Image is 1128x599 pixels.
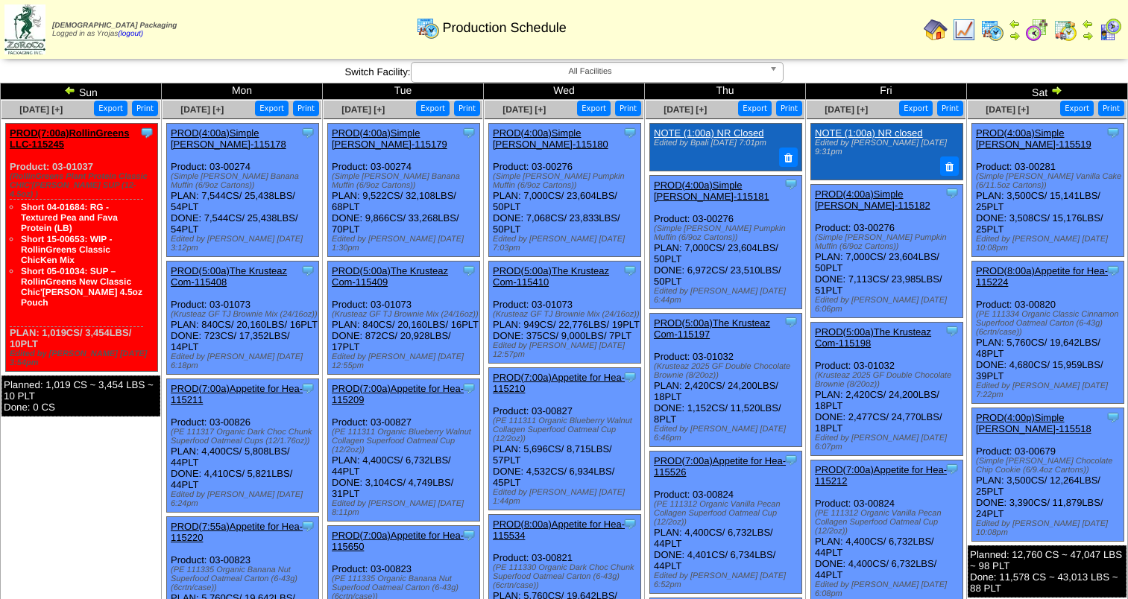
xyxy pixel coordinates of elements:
[654,362,801,380] div: (Krusteaz 2025 GF Double Chocolate Brownie (8/20oz))
[976,310,1124,337] div: (PE 111334 Organic Classic Cinnamon Superfood Oatmeal Carton (6-43g)(6crtn/case))
[171,383,303,405] a: PROD(7:00a)Appetite for Hea-115211
[815,580,962,598] div: Edited by [PERSON_NAME] [DATE] 6:08pm
[784,452,798,467] img: Tooltip
[461,527,476,542] img: Tooltip
[493,341,640,359] div: Edited by [PERSON_NAME] [DATE] 12:57pm
[171,235,318,253] div: Edited by [PERSON_NAME] [DATE] 3:12pm
[493,563,640,590] div: (PE 111330 Organic Dark Choc Chunk Superfood Oatmeal Carton (6-43g)(6crtn/case))
[815,188,930,211] a: PROD(4:00a)Simple [PERSON_NAME]-115182
[493,310,640,319] div: (Krusteaz GF TJ Brownie Mix (24/16oz))
[10,172,157,199] div: (RollinGreens Plant Protein Classic CHIC'[PERSON_NAME] SUP (12-4.5oz) )
[4,4,45,54] img: zoroco-logo-small.webp
[171,352,318,370] div: Edited by [PERSON_NAME] [DATE] 6:18pm
[654,500,801,527] div: (PE 111312 Organic Vanilla Pecan Collagen Superfood Oatmeal Cup (12/2oz))
[6,124,158,372] div: Product: 03-01037 PLAN: 1,019CS / 3,454LBS / 10PLT
[293,101,319,116] button: Print
[976,172,1124,190] div: (Simple [PERSON_NAME] Vanilla Cake (6/11.5oz Cartons))
[967,83,1128,100] td: Sat
[341,104,385,115] a: [DATE] [+]
[493,235,640,253] div: Edited by [PERSON_NAME] [DATE] 7:03pm
[332,265,448,288] a: PROD(5:00a)The Krusteaz Com-115409
[654,425,801,443] div: Edited by [PERSON_NAME] [DATE] 6:46pm
[779,148,798,167] button: Delete Note
[945,323,960,338] img: Tooltip
[461,381,476,396] img: Tooltip
[1009,30,1021,42] img: arrowright.gif
[1053,18,1077,42] img: calendarinout.gif
[972,124,1124,257] div: Product: 03-00281 PLAN: 3,500CS / 15,141LBS / 25PLT DONE: 3,508CS / 15,176LBS / 25PLT
[937,101,963,116] button: Print
[94,101,127,116] button: Export
[899,101,933,116] button: Export
[300,381,315,396] img: Tooltip
[806,83,967,100] td: Fri
[332,127,447,150] a: PROD(4:00a)Simple [PERSON_NAME]-115179
[654,224,801,242] div: (Simple [PERSON_NAME] Pumpkin Muffin (6/9oz Cartons))
[815,326,931,349] a: PROD(5:00a)The Krusteaz Com-115198
[300,519,315,533] img: Tooltip
[328,262,480,375] div: Product: 03-01073 PLAN: 840CS / 20,160LBS / 16PLT DONE: 872CS / 20,928LBS / 17PLT
[21,202,118,233] a: Short 04-01684: RG - Textured Pea and Fava Protein (LB)
[255,101,289,116] button: Export
[461,125,476,140] img: Tooltip
[1098,101,1124,116] button: Print
[815,296,962,314] div: Edited by [PERSON_NAME] [DATE] 6:06pm
[493,416,640,443] div: (PE 111311 Organic Blueberry Walnut Collagen Superfood Oatmeal Cup (12/2oz))
[654,127,763,139] a: NOTE (1:00a) NR Closed
[1106,263,1121,278] img: Tooltip
[332,310,479,319] div: (Krusteaz GF TJ Brownie Mix (24/16oz))
[976,412,1091,434] a: PROD(4:00p)Simple [PERSON_NAME]-115518
[980,18,1004,42] img: calendarprod.gif
[976,235,1124,253] div: Edited by [PERSON_NAME] [DATE] 10:08pm
[10,127,129,150] a: PROD(7:00a)RollinGreens LLC-115245
[493,519,625,541] a: PROD(8:00a)Appetite for Hea-115534
[952,18,976,42] img: line_graph.gif
[502,104,546,115] a: [DATE] [+]
[645,83,806,100] td: Thu
[300,263,315,278] img: Tooltip
[332,530,464,552] a: PROD(7:00a)Appetite for Hea-115650
[654,139,796,148] div: Edited by Bpali [DATE] 7:01pm
[171,521,303,543] a: PROD(7:55a)Appetite for Hea-115220
[454,101,480,116] button: Print
[332,235,479,253] div: Edited by [PERSON_NAME] [DATE] 1:30pm
[815,509,962,536] div: (PE 111312 Organic Vanilla Pecan Collagen Superfood Oatmeal Cup (12/2oz))
[493,172,640,190] div: (Simple [PERSON_NAME] Pumpkin Muffin (6/9oz Cartons))
[825,104,868,115] span: [DATE] [+]
[489,262,641,364] div: Product: 03-01073 PLAN: 949CS / 22,776LBS / 19PLT DONE: 375CS / 9,000LBS / 7PLT
[623,370,637,384] img: Tooltip
[940,156,960,176] button: Delete Note
[171,172,318,190] div: (Simple [PERSON_NAME] Banana Muffin (6/9oz Cartons))
[1,375,160,416] div: Planned: 1,019 CS ~ 3,454 LBS ~ 10 PLT Done: 0 CS
[654,455,786,478] a: PROD(7:00a)Appetite for Hea-115526
[328,124,480,257] div: Product: 03-00274 PLAN: 9,522CS / 32,108LBS / 68PLT DONE: 9,866CS / 33,268LBS / 70PLT
[986,104,1029,115] span: [DATE] [+]
[332,428,479,454] div: (PE 111311 Organic Blueberry Walnut Collagen Superfood Oatmeal Cup (12/2oz))
[493,372,625,394] a: PROD(7:00a)Appetite for Hea-115210
[171,565,318,592] div: (PE 111335 Organic Banana Nut Superfood Oatmeal Carton (6-43g)(6crtn/case))
[132,101,158,116] button: Print
[815,139,957,156] div: Edited by [PERSON_NAME] [DATE] 9:31pm
[493,488,640,506] div: Edited by [PERSON_NAME] [DATE] 1:44pm
[654,317,770,340] a: PROD(5:00a)The Krusteaz Com-115197
[19,104,63,115] a: [DATE] [+]
[493,265,609,288] a: PROD(5:00a)The Krusteaz Com-115410
[52,22,177,30] span: [DEMOGRAPHIC_DATA] Packaging
[664,104,707,115] a: [DATE] [+]
[461,263,476,278] img: Tooltip
[332,352,479,370] div: Edited by [PERSON_NAME] [DATE] 12:55pm
[332,499,479,517] div: Edited by [PERSON_NAME] [DATE] 8:11pm
[332,383,464,405] a: PROD(7:00a)Appetite for Hea-115209
[815,464,947,487] a: PROD(7:00a)Appetite for Hea-115212
[21,234,112,265] a: Short 15-00653: WIP - RollinGreens Classic ChicKen Mix
[650,175,802,308] div: Product: 03-00276 PLAN: 7,000CS / 23,604LBS / 50PLT DONE: 6,972CS / 23,510LBS / 50PLT
[1050,84,1062,96] img: arrowright.gif
[118,30,143,38] a: (logout)
[776,101,802,116] button: Print
[650,313,802,446] div: Product: 03-01032 PLAN: 2,420CS / 24,200LBS / 18PLT DONE: 1,152CS / 11,520LBS / 8PLT
[924,18,948,42] img: home.gif
[416,16,440,39] img: calendarprod.gif
[1082,30,1094,42] img: arrowright.gif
